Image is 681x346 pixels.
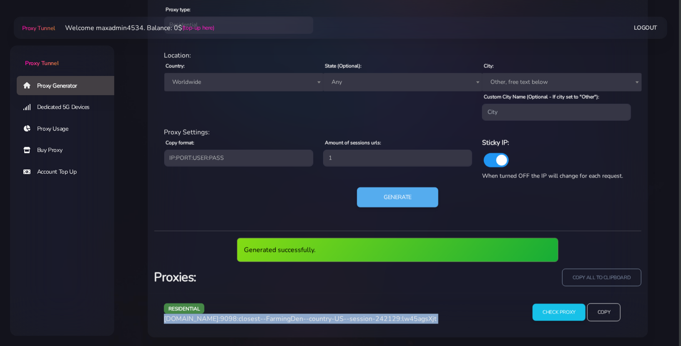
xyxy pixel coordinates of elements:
label: Copy format: [166,139,195,146]
span: Any [323,73,482,91]
input: Copy [587,303,621,321]
li: Welcome maxadmin4534. Balance: 0$ [55,23,214,33]
span: residential [164,303,205,314]
div: Generated successfully. [237,238,558,262]
label: Country: [166,62,185,70]
label: City: [484,62,494,70]
h3: Proxies: [154,269,393,286]
span: Other, free text below [487,76,636,88]
span: Other, free text below [482,73,641,91]
a: Proxy Tunnel [20,21,55,35]
a: Buy Proxy [17,141,121,160]
label: Custom City Name (Optional - If city set to "Other"): [484,93,599,101]
label: Amount of sessions urls: [325,139,381,146]
label: State (Optional): [325,62,362,70]
h6: Sticky IP: [482,137,631,148]
span: Worldwide [164,73,324,91]
span: Worldwide [169,76,319,88]
button: Generate [357,187,438,207]
a: Proxy Usage [17,119,121,139]
a: Dedicated 5G Devices [17,98,121,117]
iframe: Webchat Widget [641,306,671,336]
span: Any [328,76,477,88]
div: Proxy Settings: [159,127,636,137]
a: Proxy Tunnel [10,45,114,68]
span: When turned OFF the IP will change for each request. [482,172,623,180]
a: Account Top Up [17,162,121,182]
div: Location: [159,51,636,61]
input: City [482,104,631,121]
span: Proxy Tunnel [22,24,55,32]
a: Logout [634,20,658,35]
input: copy all to clipboard [562,269,641,287]
input: Check Proxy [533,304,586,321]
span: [DOMAIN_NAME]:9098:closest--FarmingDen--country-US--session-242129:lw45agsXjt [164,314,437,323]
a: Proxy Generator [17,76,121,95]
label: Proxy type: [166,6,191,13]
span: Proxy Tunnel [25,59,58,67]
a: (top-up here) [182,23,214,32]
